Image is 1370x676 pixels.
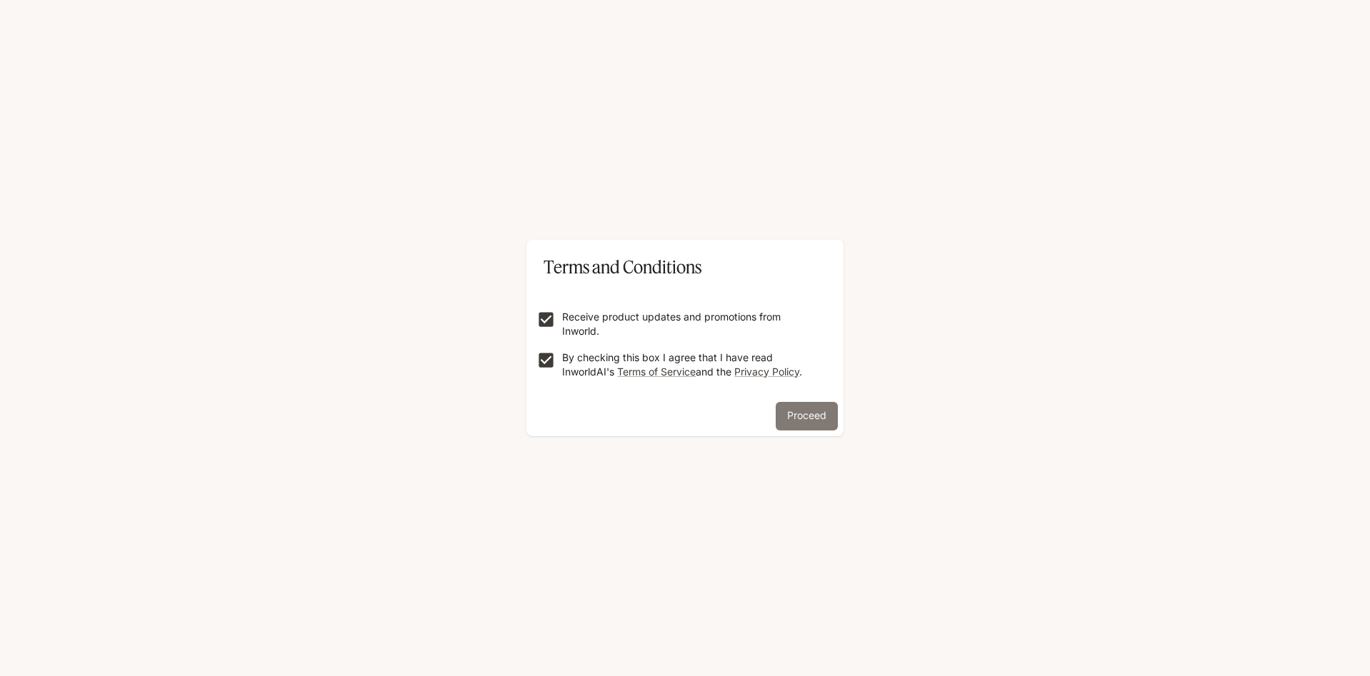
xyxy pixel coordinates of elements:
[617,365,696,378] a: Terms of Service
[734,365,799,378] a: Privacy Policy
[544,254,701,280] p: Terms and Conditions
[562,350,819,379] p: By checking this box I agree that I have read InworldAI's and the .
[562,310,819,338] p: Receive product updates and promotions from Inworld.
[776,402,838,430] button: Proceed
